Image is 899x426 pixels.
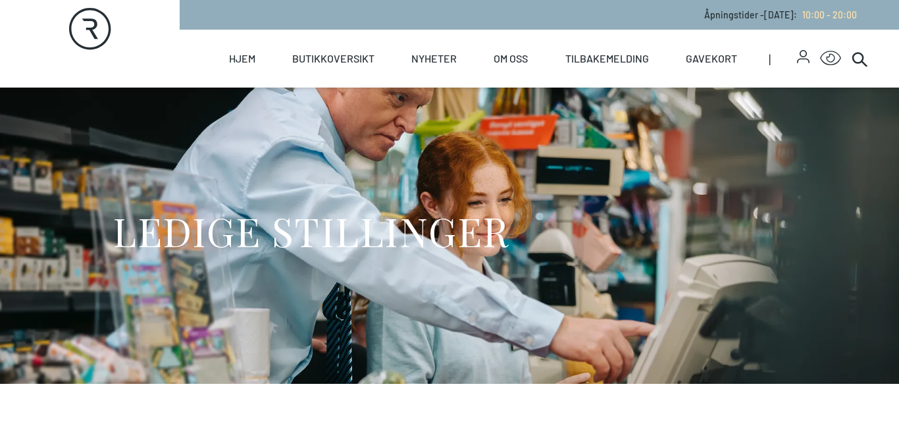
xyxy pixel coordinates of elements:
span: 10:00 - 20:00 [802,9,857,20]
a: Tilbakemelding [565,30,649,88]
p: Åpningstider - [DATE] : [704,8,857,22]
a: Butikkoversikt [292,30,374,88]
a: Hjem [229,30,255,88]
a: 10:00 - 20:00 [797,9,857,20]
button: Open Accessibility Menu [820,48,841,69]
a: Om oss [494,30,528,88]
a: Gavekort [686,30,737,88]
span: | [769,30,797,88]
a: Nyheter [411,30,457,88]
h1: LEDIGE STILLINGER [113,206,509,255]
